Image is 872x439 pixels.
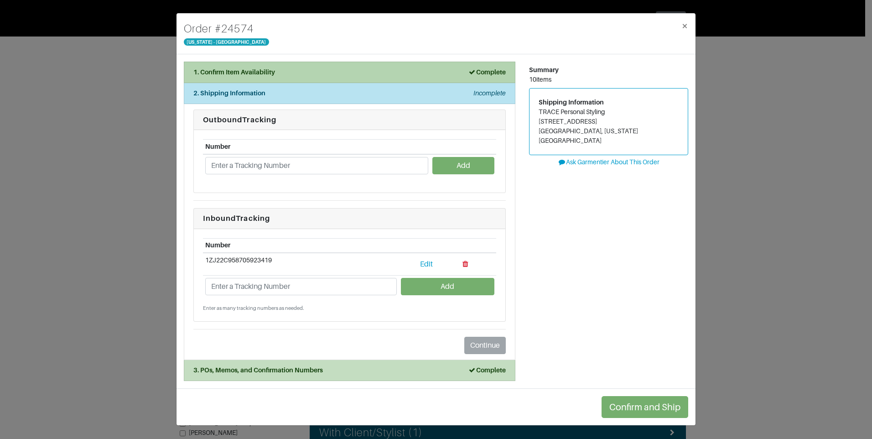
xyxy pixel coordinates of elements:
div: Summary [529,65,688,75]
strong: 2. Shipping Information [193,89,265,97]
span: × [681,20,688,32]
strong: Complete [468,366,506,374]
button: Edit [401,256,452,273]
th: Number [203,238,399,253]
th: Number [203,140,430,154]
button: Confirm and Ship [602,396,688,418]
button: Ask Garmentier About This Order [529,155,688,169]
h4: Order # 24574 [184,21,269,37]
h6: Outbound Tracking [203,115,496,124]
button: Close [674,13,696,39]
td: 1ZJ22C958705923419 [203,253,399,275]
strong: 1. Confirm Item Availability [193,68,275,76]
strong: 3. POs, Memos, and Confirmation Numbers [193,366,323,374]
input: Enter a Tracking Number [205,157,428,174]
button: Add [432,157,494,174]
h6: Inbound Tracking [203,214,496,223]
strong: Complete [468,68,506,76]
input: Enter a Tracking Number [205,278,397,295]
address: TRACE Personal Styling [STREET_ADDRESS] [GEOGRAPHIC_DATA], [US_STATE][GEOGRAPHIC_DATA] [539,107,679,146]
small: Enter as many tracking numbers as needed. [203,304,496,312]
span: Shipping Information [539,99,604,106]
div: 10 items [529,75,688,84]
button: Add [401,278,494,295]
button: Continue [464,337,506,354]
span: [US_STATE] - [GEOGRAPHIC_DATA] [184,38,269,46]
em: Incomplete [473,89,506,97]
